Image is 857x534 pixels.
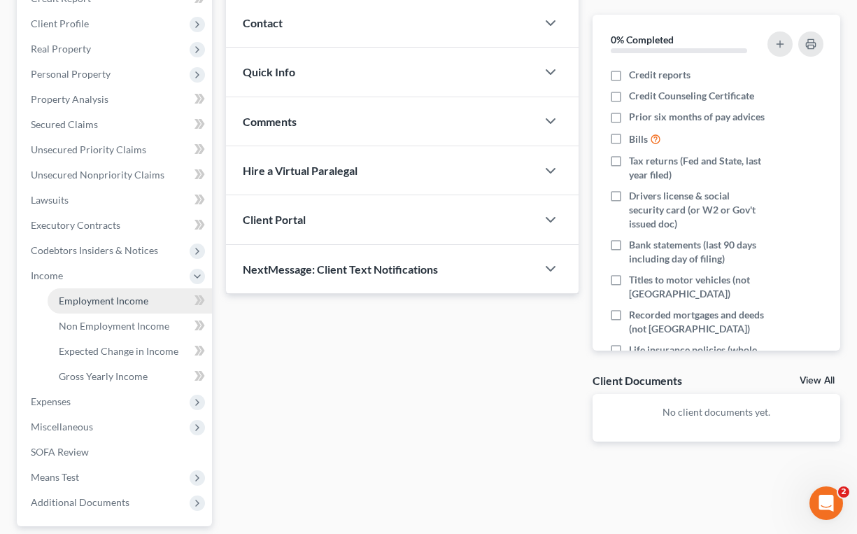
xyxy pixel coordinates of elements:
[31,169,164,181] span: Unsecured Nonpriority Claims
[629,89,754,103] span: Credit Counseling Certificate
[629,132,648,146] span: Bills
[48,339,212,364] a: Expected Change in Income
[48,364,212,389] a: Gross Yearly Income
[809,486,843,520] iframe: Intercom live chat
[31,17,89,29] span: Client Profile
[31,269,63,281] span: Income
[604,405,829,419] p: No client documents yet.
[31,471,79,483] span: Means Test
[31,93,108,105] span: Property Analysis
[243,262,438,276] span: NextMessage: Client Text Notifications
[593,373,682,388] div: Client Documents
[629,68,690,82] span: Credit reports
[20,162,212,188] a: Unsecured Nonpriority Claims
[838,486,849,498] span: 2
[31,219,120,231] span: Executory Contracts
[611,34,674,45] strong: 0% Completed
[31,143,146,155] span: Unsecured Priority Claims
[800,376,835,386] a: View All
[31,68,111,80] span: Personal Property
[243,164,357,177] span: Hire a Virtual Paralegal
[20,188,212,213] a: Lawsuits
[629,273,767,301] span: Titles to motor vehicles (not [GEOGRAPHIC_DATA])
[31,118,98,130] span: Secured Claims
[629,110,765,124] span: Prior six months of pay advices
[48,314,212,339] a: Non Employment Income
[48,288,212,314] a: Employment Income
[31,244,158,256] span: Codebtors Insiders & Notices
[20,213,212,238] a: Executory Contracts
[31,194,69,206] span: Lawsuits
[20,440,212,465] a: SOFA Review
[31,421,93,433] span: Miscellaneous
[31,43,91,55] span: Real Property
[59,370,148,382] span: Gross Yearly Income
[629,308,767,336] span: Recorded mortgages and deeds (not [GEOGRAPHIC_DATA])
[243,213,306,226] span: Client Portal
[629,343,767,371] span: Life insurance policies (whole life only)
[629,189,767,231] span: Drivers license & social security card (or W2 or Gov't issued doc)
[59,295,148,307] span: Employment Income
[243,65,295,78] span: Quick Info
[31,395,71,407] span: Expenses
[243,16,283,29] span: Contact
[31,496,129,508] span: Additional Documents
[629,154,767,182] span: Tax returns (Fed and State, last year filed)
[20,87,212,112] a: Property Analysis
[629,238,767,266] span: Bank statements (last 90 days including day of filing)
[243,115,297,128] span: Comments
[59,345,178,357] span: Expected Change in Income
[59,320,169,332] span: Non Employment Income
[31,446,89,458] span: SOFA Review
[20,137,212,162] a: Unsecured Priority Claims
[20,112,212,137] a: Secured Claims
